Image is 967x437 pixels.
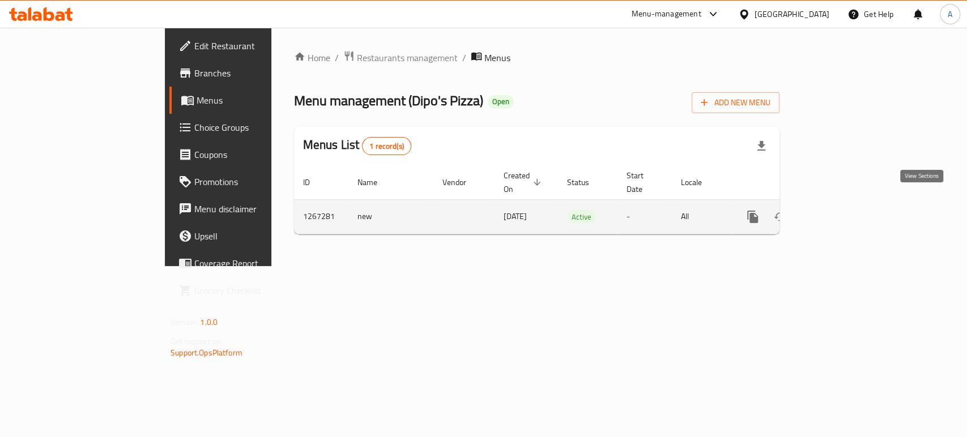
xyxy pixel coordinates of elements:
[484,51,510,65] span: Menus
[617,199,672,234] td: -
[197,93,317,107] span: Menus
[169,114,326,141] a: Choice Groups
[462,51,466,65] li: /
[200,315,218,329] span: 1.0.0
[194,66,317,80] span: Branches
[632,7,701,21] div: Menu-management
[194,229,317,243] span: Upsell
[194,202,317,216] span: Menu disclaimer
[169,87,326,114] a: Menus
[335,51,339,65] li: /
[171,334,223,349] span: Get support on:
[701,96,770,110] span: Add New Menu
[627,169,658,196] span: Start Date
[488,97,514,106] span: Open
[171,345,242,360] a: Support.OpsPlatform
[755,8,829,20] div: [GEOGRAPHIC_DATA]
[294,50,779,65] nav: breadcrumb
[194,284,317,297] span: Grocery Checklist
[169,141,326,168] a: Coupons
[343,50,458,65] a: Restaurants management
[730,165,857,200] th: Actions
[194,39,317,53] span: Edit Restaurant
[169,168,326,195] a: Promotions
[303,175,325,189] span: ID
[567,175,604,189] span: Status
[504,209,527,224] span: [DATE]
[169,222,326,250] a: Upsell
[748,132,775,160] div: Export file
[567,211,596,224] span: Active
[442,175,481,189] span: Vendor
[303,136,411,155] h2: Menus List
[504,169,544,196] span: Created On
[171,315,198,329] span: Version:
[194,256,317,270] span: Coverage Report
[194,175,317,188] span: Promotions
[357,175,392,189] span: Name
[194,121,317,134] span: Choice Groups
[294,165,857,234] table: enhanced table
[348,199,433,234] td: new
[488,95,514,109] div: Open
[169,32,326,59] a: Edit Restaurant
[169,277,326,304] a: Grocery Checklist
[169,59,326,87] a: Branches
[567,210,596,224] div: Active
[169,195,326,222] a: Menu disclaimer
[948,8,952,20] span: A
[692,92,779,113] button: Add New Menu
[169,250,326,277] a: Coverage Report
[362,137,411,155] div: Total records count
[672,199,730,234] td: All
[363,141,411,152] span: 1 record(s)
[739,203,766,230] button: more
[681,175,717,189] span: Locale
[357,51,458,65] span: Restaurants management
[194,148,317,161] span: Coupons
[766,203,794,230] button: Change Status
[294,88,483,113] span: Menu management ( Dipo's Pizza )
